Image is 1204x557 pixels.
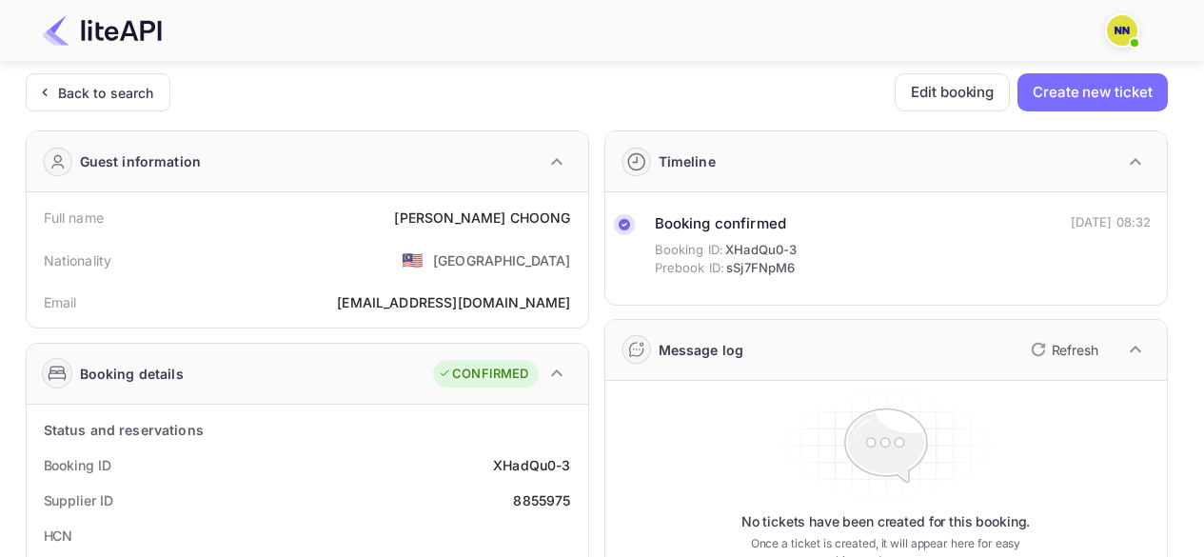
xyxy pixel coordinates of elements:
[44,490,113,510] div: Supplier ID
[1017,73,1167,111] button: Create new ticket
[44,420,204,440] div: Status and reservations
[402,243,424,277] span: United States
[895,73,1010,111] button: Edit booking
[1019,334,1106,365] button: Refresh
[726,259,795,278] span: sSj7FNpM6
[659,151,716,171] div: Timeline
[655,259,725,278] span: Prebook ID:
[493,455,570,475] div: XHadQu0-3
[44,455,111,475] div: Booking ID
[80,151,202,171] div: Guest information
[44,292,77,312] div: Email
[513,490,570,510] div: 8855975
[655,213,798,235] div: Booking confirmed
[433,250,571,270] div: [GEOGRAPHIC_DATA]
[337,292,570,312] div: [EMAIL_ADDRESS][DOMAIN_NAME]
[1052,340,1098,360] p: Refresh
[1071,213,1152,232] div: [DATE] 08:32
[44,250,112,270] div: Nationality
[44,526,73,546] div: HCN
[741,512,1031,531] p: No tickets have been created for this booking.
[438,365,528,384] div: CONFIRMED
[659,340,744,360] div: Message log
[655,241,724,260] span: Booking ID:
[394,208,570,228] div: [PERSON_NAME] CHOONG
[58,83,154,103] div: Back to search
[42,15,162,46] img: LiteAPI Logo
[1107,15,1137,46] img: N/A N/A
[80,364,184,384] div: Booking details
[725,241,797,260] span: XHadQu0-3
[44,208,104,228] div: Full name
